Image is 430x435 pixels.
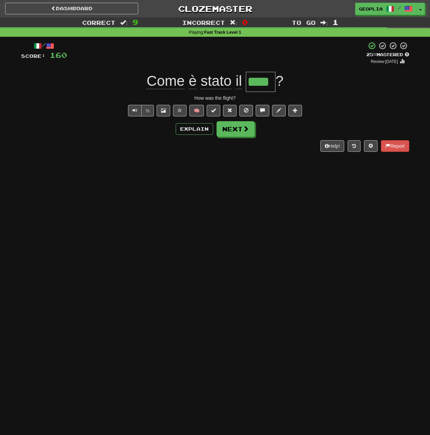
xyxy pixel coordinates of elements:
span: 9 [132,18,138,26]
button: Show image (alt+x) [157,105,170,116]
span: è [189,73,196,89]
button: Next [217,121,255,137]
button: 🧠 [189,105,204,116]
strong: Fast Track Level 1 [204,30,241,35]
button: Favorite sentence (alt+f) [173,105,187,116]
button: Ignore sentence (alt+i) [239,105,253,116]
button: Reset to 0% Mastered (alt+r) [223,105,237,116]
span: il [236,73,242,89]
span: Incorrect [182,19,225,26]
span: Correct [82,19,115,26]
a: Dashboard [5,3,138,14]
span: Score: [21,53,46,59]
button: Set this sentence to 100% Mastered (alt+m) [207,105,220,116]
button: Play sentence audio (ctl+space) [128,105,142,116]
div: / [21,42,67,50]
span: 25 % [366,52,377,57]
span: stato [201,73,232,89]
span: : [120,20,128,26]
div: Text-to-speech controls [127,105,154,116]
button: ½ [141,105,154,116]
span: : [230,20,237,26]
div: How was the flight? [21,95,409,101]
span: 160 [50,51,67,59]
a: geoplia / [355,3,416,15]
div: Mastered [366,52,409,58]
button: Report [381,140,409,152]
span: geoplia [359,6,383,12]
button: Edit sentence (alt+d) [272,105,286,116]
span: To go [292,19,316,26]
button: Discuss sentence (alt+u) [256,105,269,116]
small: Review: [DATE] [371,59,398,64]
button: Add to collection (alt+a) [288,105,302,116]
a: Clozemaster [148,3,282,15]
span: / [398,5,401,10]
span: 1 [333,18,338,26]
span: : [320,20,328,26]
span: ? [275,73,283,89]
button: Help! [320,140,345,152]
span: 0 [242,18,248,26]
button: Round history (alt+y) [348,140,361,152]
span: Come [146,73,185,89]
button: Explain [176,123,213,135]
